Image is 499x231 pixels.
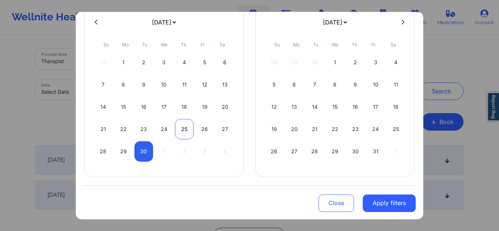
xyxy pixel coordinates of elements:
[195,74,214,95] div: Fri Sep 12 2025
[134,74,153,95] div: Tue Sep 09 2025
[216,74,234,95] div: Sat Sep 13 2025
[346,119,365,139] div: Thu Oct 23 2025
[285,97,304,117] div: Mon Oct 13 2025
[142,42,147,47] abbr: Tuesday
[265,119,283,139] div: Sun Oct 19 2025
[305,74,324,95] div: Tue Oct 07 2025
[326,119,344,139] div: Wed Oct 22 2025
[305,141,324,162] div: Tue Oct 28 2025
[326,97,344,117] div: Wed Oct 15 2025
[386,52,405,73] div: Sat Oct 04 2025
[372,42,376,47] abbr: Friday
[265,141,283,162] div: Sun Oct 26 2025
[216,52,234,73] div: Sat Sep 06 2025
[155,74,174,95] div: Wed Sep 10 2025
[386,97,405,117] div: Sat Oct 18 2025
[319,194,354,212] button: Close
[293,42,300,47] abbr: Monday
[366,141,385,162] div: Fri Oct 31 2025
[201,42,205,47] abbr: Friday
[134,97,153,117] div: Tue Sep 16 2025
[386,74,405,95] div: Sat Oct 11 2025
[366,97,385,117] div: Fri Oct 17 2025
[114,74,133,95] div: Mon Sep 08 2025
[155,97,174,117] div: Wed Sep 17 2025
[326,52,344,73] div: Wed Oct 01 2025
[94,119,113,139] div: Sun Sep 21 2025
[114,97,133,117] div: Mon Sep 15 2025
[114,141,133,162] div: Mon Sep 29 2025
[391,42,396,47] abbr: Saturday
[265,97,283,117] div: Sun Oct 12 2025
[386,119,405,139] div: Sat Oct 25 2025
[366,119,385,139] div: Fri Oct 24 2025
[366,74,385,95] div: Fri Oct 10 2025
[94,97,113,117] div: Sun Sep 14 2025
[155,119,174,139] div: Wed Sep 24 2025
[195,52,214,73] div: Fri Sep 05 2025
[285,74,304,95] div: Mon Oct 06 2025
[114,52,133,73] div: Mon Sep 01 2025
[134,119,153,139] div: Tue Sep 23 2025
[103,42,109,47] abbr: Sunday
[134,141,153,162] div: Tue Sep 30 2025
[181,42,186,47] abbr: Thursday
[195,97,214,117] div: Fri Sep 19 2025
[346,141,365,162] div: Thu Oct 30 2025
[363,194,416,212] button: Apply filters
[175,74,194,95] div: Thu Sep 11 2025
[155,52,174,73] div: Wed Sep 03 2025
[94,141,113,162] div: Sun Sep 28 2025
[305,119,324,139] div: Tue Oct 21 2025
[134,52,153,73] div: Tue Sep 02 2025
[216,119,234,139] div: Sat Sep 27 2025
[114,119,133,139] div: Mon Sep 22 2025
[326,141,344,162] div: Wed Oct 29 2025
[175,52,194,73] div: Thu Sep 04 2025
[122,42,129,47] abbr: Monday
[285,119,304,139] div: Mon Oct 20 2025
[175,119,194,139] div: Thu Sep 25 2025
[274,42,280,47] abbr: Sunday
[313,42,318,47] abbr: Tuesday
[332,42,338,47] abbr: Wednesday
[366,52,385,73] div: Fri Oct 03 2025
[346,52,365,73] div: Thu Oct 02 2025
[175,97,194,117] div: Thu Sep 18 2025
[94,74,113,95] div: Sun Sep 07 2025
[195,119,214,139] div: Fri Sep 26 2025
[305,97,324,117] div: Tue Oct 14 2025
[285,141,304,162] div: Mon Oct 27 2025
[346,97,365,117] div: Thu Oct 16 2025
[265,74,283,95] div: Sun Oct 05 2025
[216,97,234,117] div: Sat Sep 20 2025
[352,42,357,47] abbr: Thursday
[346,74,365,95] div: Thu Oct 09 2025
[220,42,225,47] abbr: Saturday
[161,42,167,47] abbr: Wednesday
[326,74,344,95] div: Wed Oct 08 2025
